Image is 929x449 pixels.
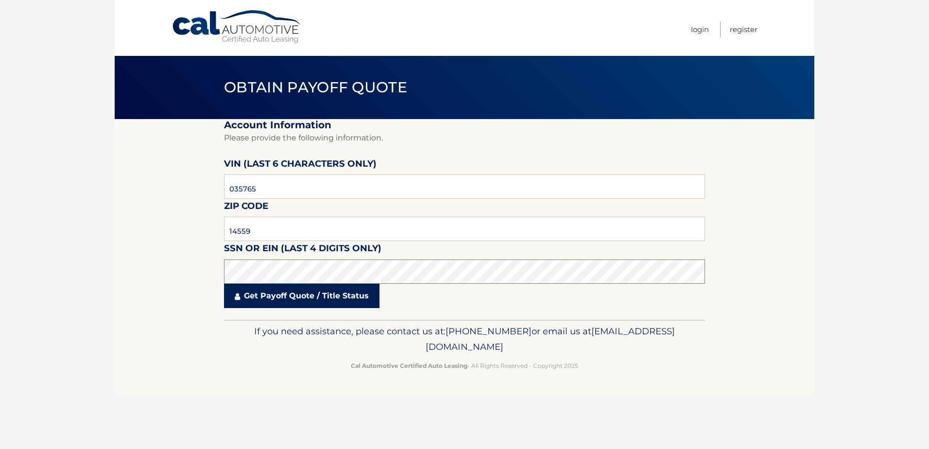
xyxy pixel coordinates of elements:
strong: Cal Automotive Certified Auto Leasing [351,362,467,369]
h2: Account Information [224,119,705,131]
span: Obtain Payoff Quote [224,78,407,96]
label: VIN (last 6 characters only) [224,156,377,174]
p: Please provide the following information. [224,131,705,145]
p: - All Rights Reserved - Copyright 2025 [230,361,699,371]
label: Zip Code [224,199,268,217]
span: [PHONE_NUMBER] [446,326,532,337]
p: If you need assistance, please contact us at: or email us at [230,324,699,355]
label: SSN or EIN (last 4 digits only) [224,241,381,259]
a: Get Payoff Quote / Title Status [224,284,379,308]
a: Login [691,21,709,37]
a: Cal Automotive [172,10,303,44]
a: Register [730,21,757,37]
